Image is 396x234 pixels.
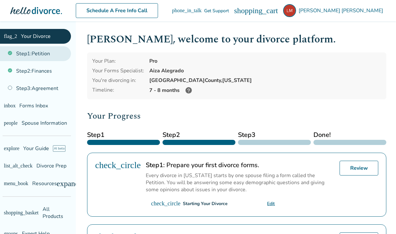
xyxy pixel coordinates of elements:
[234,7,278,14] span: shopping_cart
[4,103,15,108] span: inbox
[149,67,381,74] div: Aiza Alegrado
[95,161,141,170] span: check_circle
[149,86,381,94] div: 7 - 8 months
[92,67,144,74] div: Your Forms Specialist:
[151,201,180,206] span: check_circle
[267,201,275,207] a: Edit
[92,58,144,65] div: Your Plan:
[87,32,386,47] h1: [PERSON_NAME] , welcome to your divorce platform.
[4,34,17,39] span: flag_2
[163,130,235,140] span: Step 2
[4,146,19,151] span: explore
[57,180,99,187] span: expand_more
[204,8,229,14] span: Get Support
[4,121,18,126] span: people
[172,8,202,13] span: phone_in_talk
[4,163,33,168] span: list_alt_check
[92,77,144,84] div: You're divorcing in:
[172,8,229,14] a: phone_in_talkGet Support
[183,201,228,207] div: Starting Your Divorce
[76,3,158,18] a: Schedule A Free Info Call
[53,145,65,152] span: AI beta
[238,130,311,140] span: Step 3
[146,172,334,193] p: Every divorce in [US_STATE] starts by one spouse filing a form called the Petition. You will be a...
[149,58,381,65] div: Pro
[4,180,57,187] span: Resources
[364,203,396,234] iframe: Chat Widget
[313,130,386,140] span: Done!
[283,4,296,17] img: lisamozden@gmail.com
[4,181,28,186] span: menu_book
[92,86,144,94] div: Timeline:
[4,210,39,215] span: shopping_basket
[340,161,378,175] a: Review
[87,110,386,122] h2: Your Progress
[149,77,381,84] div: [GEOGRAPHIC_DATA] County, [US_STATE]
[87,130,160,140] span: Step 1
[146,161,334,169] h2: Prepare your first divorce forms.
[299,7,386,14] span: [PERSON_NAME] [PERSON_NAME]
[19,102,48,109] span: Forms Inbox
[146,161,165,169] strong: Step 1 :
